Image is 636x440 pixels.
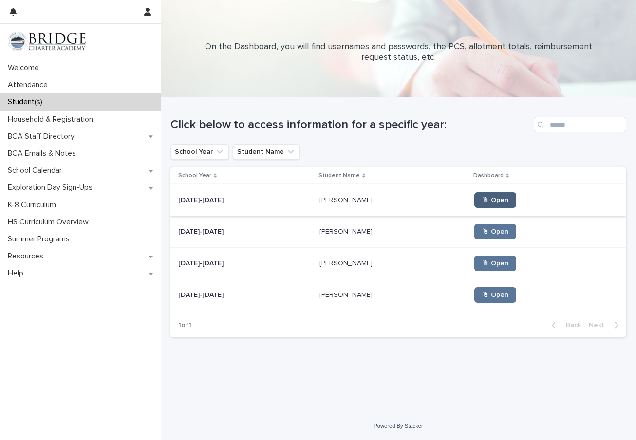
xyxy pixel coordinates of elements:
[374,423,423,429] a: Powered By Stacker
[482,260,508,267] span: 🖱 Open
[4,166,70,175] p: School Calendar
[4,218,96,227] p: HS Curriculum Overview
[170,313,199,337] p: 1 of 1
[4,183,100,192] p: Exploration Day Sign-Ups
[4,63,47,73] p: Welcome
[170,248,626,279] tr: [DATE]-[DATE][DATE]-[DATE] [PERSON_NAME][PERSON_NAME] 🖱 Open
[233,144,300,160] button: Student Name
[4,115,101,124] p: Household & Registration
[170,184,626,216] tr: [DATE]-[DATE][DATE]-[DATE] [PERSON_NAME][PERSON_NAME] 🖱 Open
[178,194,225,204] p: [DATE]-[DATE]
[474,256,516,271] a: 🖱 Open
[544,321,585,330] button: Back
[318,170,360,181] p: Student Name
[534,117,626,132] input: Search
[319,194,374,204] p: [PERSON_NAME]
[4,80,56,90] p: Attendance
[4,149,84,158] p: BCA Emails & Notes
[482,197,508,203] span: 🖱 Open
[473,170,504,181] p: Dashboard
[170,144,229,160] button: School Year
[482,228,508,235] span: 🖱 Open
[178,226,225,236] p: [DATE]-[DATE]
[178,289,225,299] p: [DATE]-[DATE]
[589,322,610,329] span: Next
[4,132,82,141] p: BCA Staff Directory
[319,226,374,236] p: [PERSON_NAME]
[319,289,374,299] p: [PERSON_NAME]
[474,287,516,303] a: 🖱 Open
[482,292,508,298] span: 🖱 Open
[178,257,225,268] p: [DATE]-[DATE]
[4,252,51,261] p: Resources
[178,170,211,181] p: School Year
[319,257,374,268] p: [PERSON_NAME]
[204,42,593,63] p: On the Dashboard, you will find usernames and passwords, the PCS, allotment totals, reimbursement...
[474,192,516,208] a: 🖱 Open
[585,321,626,330] button: Next
[560,322,581,329] span: Back
[8,32,86,51] img: V1C1m3IdTEidaUdm9Hs0
[170,279,626,311] tr: [DATE]-[DATE][DATE]-[DATE] [PERSON_NAME][PERSON_NAME] 🖱 Open
[170,118,530,132] h1: Click below to access information for a specific year:
[4,269,31,278] p: Help
[4,97,50,107] p: Student(s)
[4,201,64,210] p: K-8 Curriculum
[170,216,626,248] tr: [DATE]-[DATE][DATE]-[DATE] [PERSON_NAME][PERSON_NAME] 🖱 Open
[4,235,77,244] p: Summer Programs
[474,224,516,239] a: 🖱 Open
